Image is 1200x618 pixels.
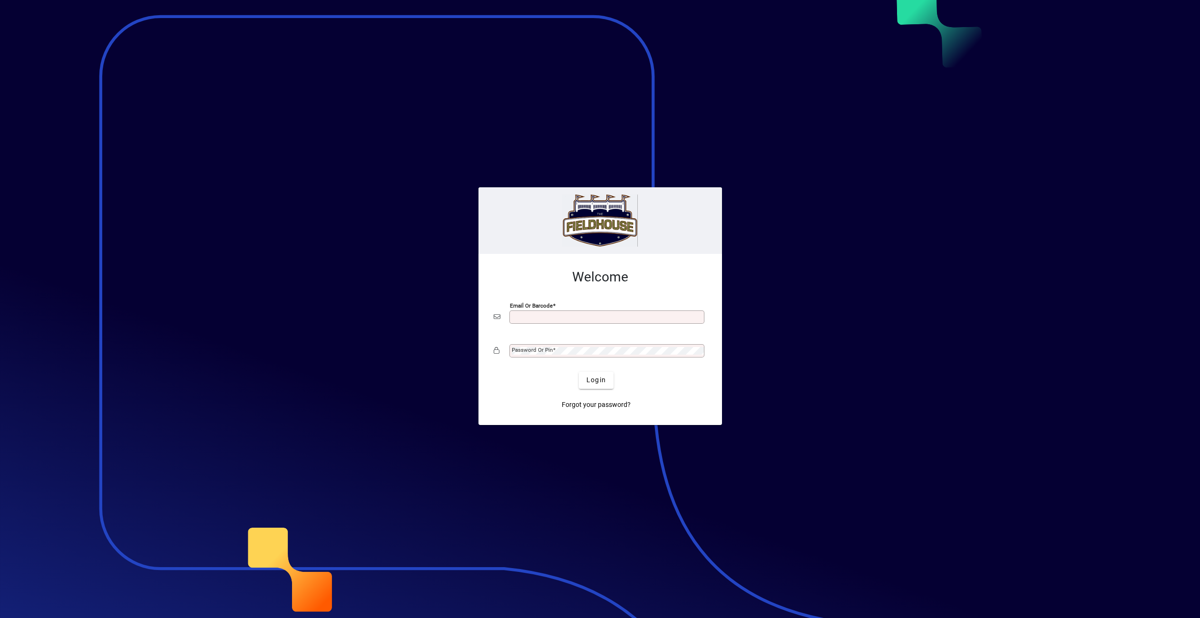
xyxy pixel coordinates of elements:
mat-label: Email or Barcode [510,302,553,309]
span: Login [586,375,606,385]
button: Login [579,372,614,389]
span: Forgot your password? [562,400,631,410]
h2: Welcome [494,269,707,285]
mat-label: Password or Pin [512,347,553,353]
a: Forgot your password? [558,396,634,414]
